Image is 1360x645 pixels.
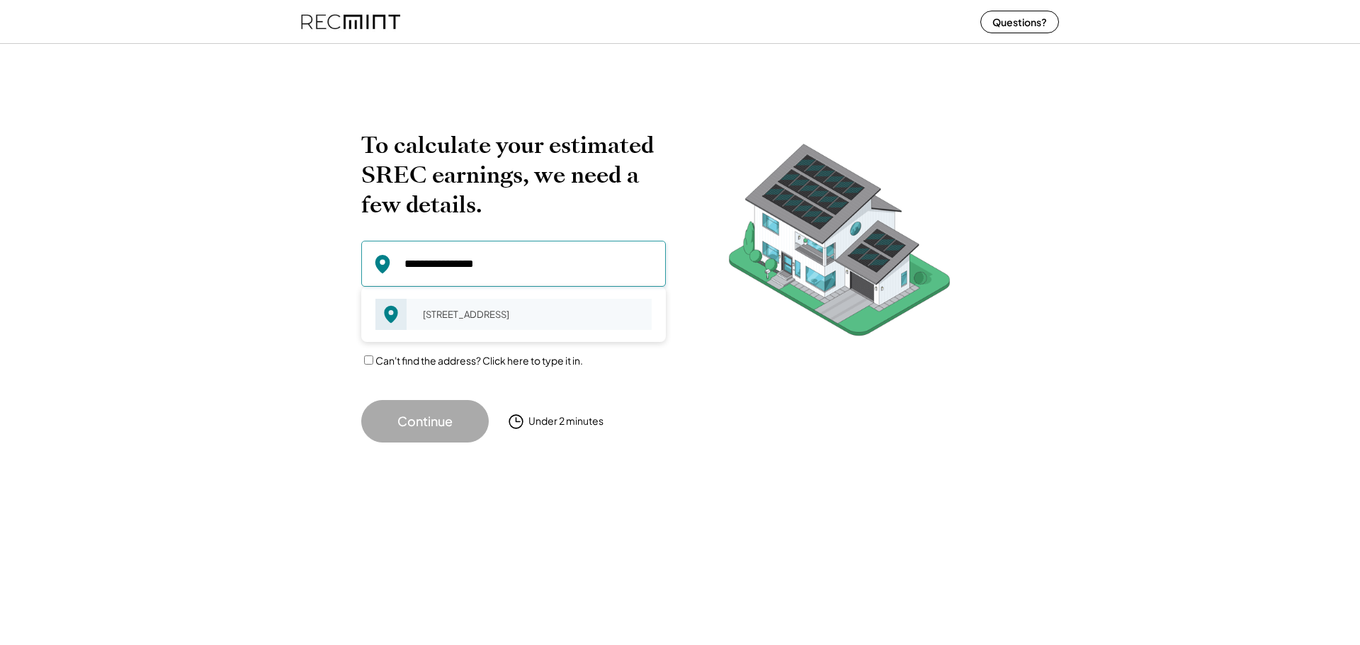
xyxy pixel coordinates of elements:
[701,130,977,358] img: RecMintArtboard%207.png
[361,130,666,219] h2: To calculate your estimated SREC earnings, we need a few details.
[528,414,603,428] div: Under 2 minutes
[375,354,583,367] label: Can't find the address? Click here to type it in.
[980,11,1059,33] button: Questions?
[414,304,652,324] div: [STREET_ADDRESS]
[301,3,400,40] img: recmint-logotype%403x%20%281%29.jpeg
[361,400,489,443] button: Continue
